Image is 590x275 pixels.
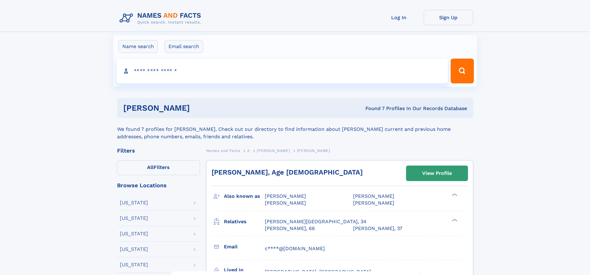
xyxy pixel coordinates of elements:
[450,193,458,197] div: ❯
[278,105,467,112] div: Found 7 Profiles In Our Records Database
[265,225,315,232] a: [PERSON_NAME], 66
[120,231,148,236] div: [US_STATE]
[265,218,366,225] a: [PERSON_NAME][GEOGRAPHIC_DATA], 34
[247,147,250,154] a: A
[123,104,278,112] h1: [PERSON_NAME]
[353,193,394,199] span: [PERSON_NAME]
[224,216,265,227] h3: Relatives
[297,149,330,153] span: [PERSON_NAME]
[451,59,474,83] button: Search Button
[406,166,468,181] a: View Profile
[450,218,458,222] div: ❯
[353,200,394,206] span: [PERSON_NAME]
[120,247,148,252] div: [US_STATE]
[120,200,148,205] div: [US_STATE]
[374,10,424,25] a: Log In
[257,149,290,153] span: [PERSON_NAME]
[257,147,290,154] a: [PERSON_NAME]
[206,147,240,154] a: Names and Facts
[120,262,148,267] div: [US_STATE]
[212,168,363,176] a: [PERSON_NAME], Age [DEMOGRAPHIC_DATA]
[265,193,306,199] span: [PERSON_NAME]
[117,118,473,140] div: We found 7 profiles for [PERSON_NAME]. Check out our directory to find information about [PERSON_...
[117,183,200,188] div: Browse Locations
[424,10,473,25] a: Sign Up
[247,149,250,153] span: A
[118,40,158,53] label: Name search
[224,242,265,252] h3: Email
[224,191,265,202] h3: Also known as
[164,40,203,53] label: Email search
[147,164,154,170] span: All
[120,216,148,221] div: [US_STATE]
[117,148,200,153] div: Filters
[265,269,371,275] span: [GEOGRAPHIC_DATA], [GEOGRAPHIC_DATA]
[353,225,402,232] a: [PERSON_NAME], 37
[117,160,200,175] label: Filters
[422,166,452,180] div: View Profile
[265,200,306,206] span: [PERSON_NAME]
[117,10,206,27] img: Logo Names and Facts
[116,59,448,83] input: search input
